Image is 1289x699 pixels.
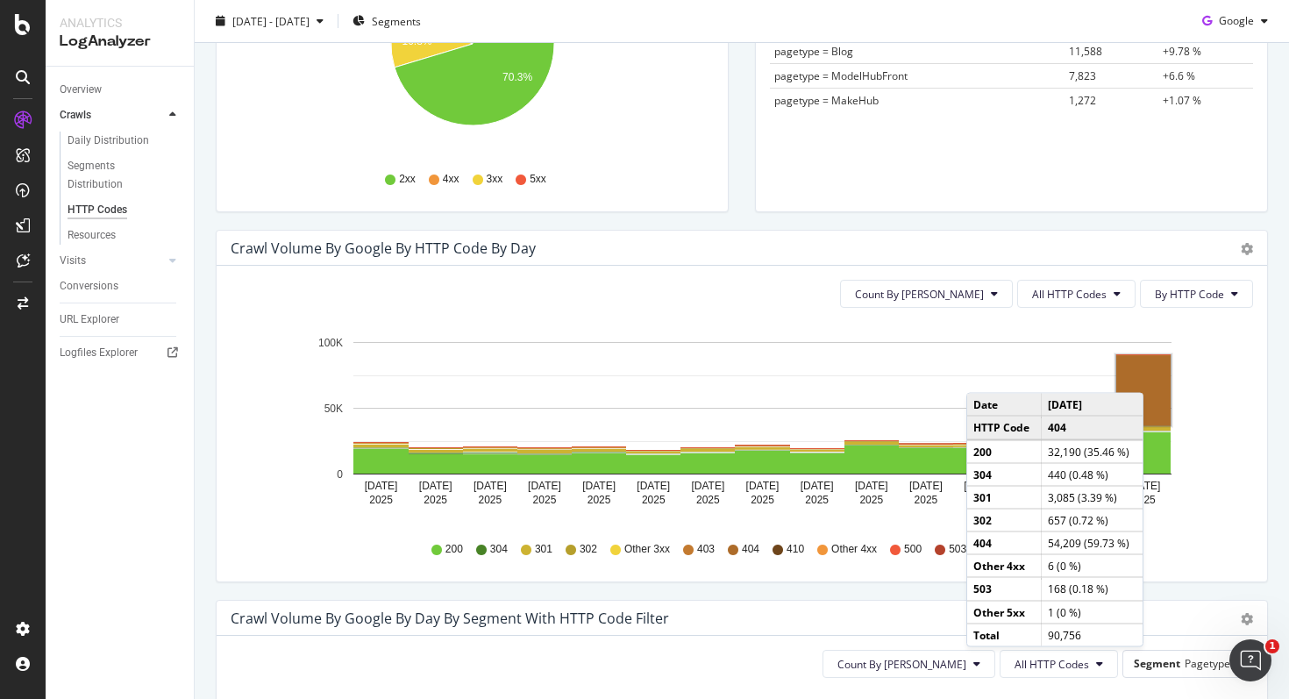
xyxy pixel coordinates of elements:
text: [DATE] [582,480,616,492]
span: 304 [490,542,508,557]
span: +9.78 % [1163,44,1201,59]
text: [DATE] [909,480,943,492]
span: 5xx [530,172,546,187]
td: 54,209 (59.73 %) [1041,531,1143,554]
span: 4xx [443,172,459,187]
td: HTTP Code [967,416,1041,439]
span: All HTTP Codes [1032,287,1107,302]
button: [DATE] - [DATE] [209,7,331,35]
a: Crawls [60,106,164,125]
text: 2025 [805,494,829,506]
a: Conversions [60,277,182,296]
td: 90,756 [1041,624,1143,646]
a: Resources [68,226,182,245]
span: 302 [580,542,597,557]
span: By HTTP Code [1155,287,1224,302]
span: Count By Day [855,287,984,302]
text: 50K [324,403,343,415]
span: 7,823 [1069,68,1096,83]
div: Visits [60,252,86,270]
text: [DATE] [637,480,670,492]
span: Segment [1134,656,1180,671]
td: Total [967,624,1041,646]
button: Count By [PERSON_NAME] [840,280,1013,308]
td: 1 (0 %) [1041,601,1143,624]
button: Count By [PERSON_NAME] [823,650,995,678]
span: 500 [904,542,922,557]
td: 301 [967,486,1041,509]
div: Conversions [60,277,118,296]
span: 200 [445,542,463,557]
text: [DATE] [365,480,398,492]
a: Segments Distribution [68,157,182,194]
span: 1,272 [1069,93,1096,108]
td: 503 [967,577,1041,600]
text: 70.3% [502,71,532,83]
text: [DATE] [474,480,507,492]
div: Overview [60,81,102,99]
div: gear [1241,613,1253,625]
text: 2025 [642,494,666,506]
iframe: Intercom live chat [1229,639,1271,681]
td: Date [967,394,1041,417]
span: Google [1219,13,1254,28]
span: 410 [787,542,804,557]
span: Other 3xx [624,542,670,557]
span: +6.6 % [1163,68,1195,83]
td: 200 [967,439,1041,463]
a: HTTP Codes [68,201,182,219]
text: [DATE] [419,480,452,492]
span: 3xx [487,172,503,187]
div: Resources [68,226,116,245]
span: [DATE] - [DATE] [232,13,310,28]
td: 440 (0.48 %) [1041,463,1143,486]
span: Count By Day [837,657,966,672]
text: [DATE] [964,480,997,492]
div: Logfiles Explorer [60,344,138,362]
text: 100K [318,337,343,349]
td: 302 [967,509,1041,531]
text: 2025 [696,494,720,506]
text: [DATE] [855,480,888,492]
text: 10.8% [402,35,432,47]
div: Crawl Volume by google by Day by Segment with HTTP Code Filter [231,610,669,627]
span: pagetype = MakeHub [774,93,879,108]
text: 2025 [915,494,938,506]
td: [DATE] [1041,394,1143,417]
a: Logfiles Explorer [60,344,182,362]
span: Other 4xx [831,542,877,557]
a: Visits [60,252,164,270]
span: 1 [1265,639,1279,653]
span: 301 [535,542,552,557]
a: Overview [60,81,182,99]
td: 304 [967,463,1041,486]
button: Google [1195,7,1275,35]
text: [DATE] [528,480,561,492]
div: Analytics [60,14,180,32]
text: 2025 [588,494,611,506]
text: 2025 [533,494,557,506]
svg: A chart. [231,322,1253,525]
text: 2025 [859,494,883,506]
span: 2xx [399,172,416,187]
button: All HTTP Codes [1000,650,1118,678]
div: HTTP Codes [68,201,127,219]
div: URL Explorer [60,310,119,329]
div: gear [1241,243,1253,255]
span: Segments [372,13,421,28]
span: pagetype = Blog [774,44,853,59]
td: Other 4xx [967,554,1041,577]
div: Crawl Volume by google by HTTP Code by Day [231,239,536,257]
span: 11,588 [1069,44,1102,59]
text: [DATE] [691,480,724,492]
span: 403 [697,542,715,557]
text: [DATE] [801,480,834,492]
span: 503 [949,542,966,557]
text: [DATE] [746,480,780,492]
td: 404 [1041,416,1143,439]
text: 2025 [751,494,774,506]
a: URL Explorer [60,310,182,329]
td: 404 [967,531,1041,554]
td: Other 5xx [967,601,1041,624]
